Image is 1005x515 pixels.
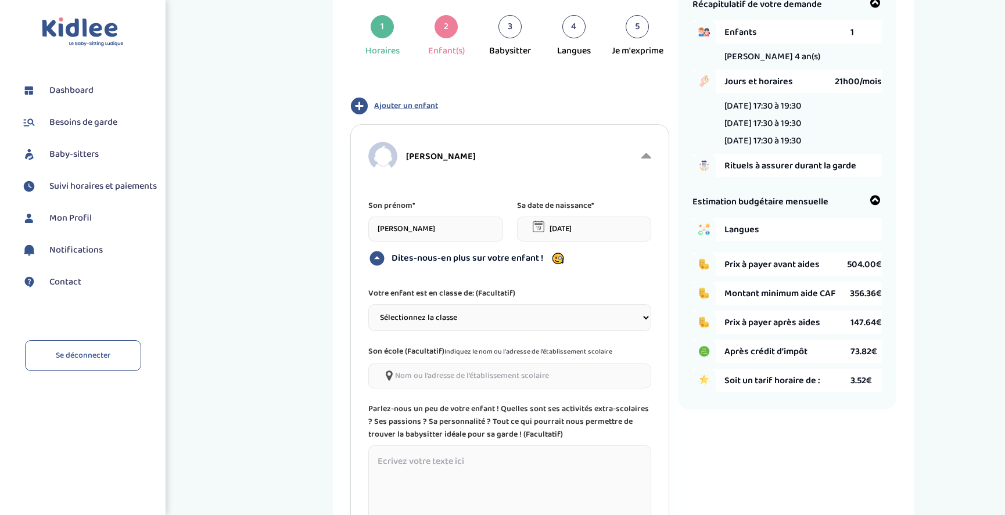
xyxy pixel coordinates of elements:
span: Soit un tarif horaire de : [724,373,850,388]
div: Horaires [365,44,400,58]
span: Baby-sitters [49,147,99,161]
span: 356.36€ [850,286,882,301]
img: notification.svg [20,242,38,259]
input: Nom ou l’adresse de l’établissement scolaire [368,363,651,388]
span: Besoins de garde [49,116,117,129]
a: Besoins de garde [20,114,157,131]
i: Afficher moins [641,147,651,165]
input: Prénom de votre enfant [368,217,503,242]
span: Estimation budgétaire mensuelle [692,195,828,209]
img: besoin.svg [20,114,38,131]
span: Jours et horaires [724,74,835,89]
div: 4 [562,15,586,38]
img: suivihoraire.svg [20,178,38,195]
span: Notifications [49,243,103,257]
li: [DATE] 17:30 à 19:30 [724,99,801,113]
span: 21h00/mois [835,74,882,89]
img: logo.svg [42,17,124,47]
p: Sa date de naissance* [517,199,652,212]
li: [DATE] 17:30 à 19:30 [724,116,801,131]
img: coins.png [692,311,716,334]
img: activities.png [692,218,716,241]
img: dashboard.svg [20,82,38,99]
span: 73.82€ [850,344,877,359]
img: coins.png [692,282,716,305]
p: Parlez-nous un peu de votre enfant ! Quelles sont ses activités extra-scolaires ? Ses passions ? ... [368,402,651,441]
a: Dashboard [20,82,157,99]
input: Sélectionnez une date [517,217,652,242]
p: Son prénom* [368,199,503,212]
img: boy_girl.png [692,20,716,44]
div: Enfant(s) [428,44,465,58]
div: Je m'exprime [612,44,663,58]
span: 1 [850,25,854,39]
a: Suivi horaires et paiements [20,178,157,195]
a: Contact [20,273,157,291]
span: Dashboard [49,84,94,98]
li: [DATE] 17:30 à 19:30 [724,134,801,148]
a: Se déconnecter [25,340,141,371]
span: Montant minimum aide CAF [724,286,850,301]
div: Babysitter [489,44,531,58]
span: 504.00€ [847,257,882,272]
span: 3.52€ [850,373,872,388]
a: Mon Profil [20,210,157,227]
img: babysitters.svg [20,146,38,163]
span: Contact [49,275,81,289]
span: [PERSON_NAME] [406,149,476,164]
span: Prix à payer après aides [724,315,850,330]
img: coins.png [692,253,716,276]
div: 5 [626,15,649,38]
img: emoji_with_glasses.png [549,251,568,266]
div: 2 [435,15,458,38]
p: Son école (Facultatif) [368,345,651,359]
img: credit_impot.PNG [692,340,716,363]
span: Suivi horaires et paiements [49,179,157,193]
a: Notifications [20,242,157,259]
span: Prix à payer avant aides [724,257,847,272]
span: Indiquez le nom ou l’adresse de l’établissement scolaire [444,346,612,357]
span: [PERSON_NAME] 4 an(s) [724,49,820,64]
img: child.png [368,142,397,171]
span: Rituels à assurer durant la garde [724,159,882,173]
img: profil.svg [20,210,38,227]
img: contact.svg [20,273,38,291]
div: 3 [498,15,522,38]
img: hand_clock.png [692,70,716,93]
div: Langues [557,44,591,58]
span: Langues [724,222,850,237]
a: Baby-sitters [20,146,157,163]
span: 147.64€ [850,315,882,330]
div: 1 [371,15,394,38]
span: Enfants [724,25,850,39]
span: Après crédit d’impôt [724,344,850,359]
span: Ajouter un enfant [374,100,438,112]
span: Mon Profil [49,211,92,225]
img: hand_to_do_list.png [692,154,716,177]
p: Votre enfant est en classe de: (Facultatif) [368,287,651,300]
button: Ajouter un enfant [350,97,669,115]
img: star.png [692,369,716,392]
span: Dites-nous-en plus sur votre enfant ! [392,253,543,264]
